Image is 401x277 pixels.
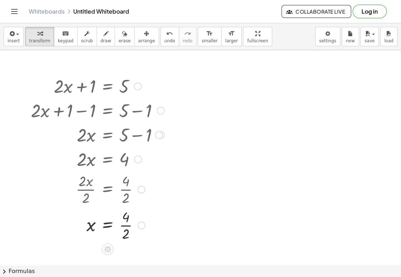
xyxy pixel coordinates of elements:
[134,27,159,46] button: arrange
[58,38,74,43] span: keypad
[25,27,54,46] button: transform
[118,38,130,43] span: erase
[97,27,115,46] button: draw
[243,27,272,46] button: fullscreen
[247,38,268,43] span: fullscreen
[221,27,242,46] button: format_sizelarger
[281,5,351,18] button: Collaborate Live
[183,38,192,43] span: redo
[29,8,65,15] a: Whiteboards
[315,27,340,46] button: settings
[138,38,155,43] span: arrange
[102,243,113,255] div: Apply the same math to both sides of the equation
[342,27,359,46] button: new
[160,27,179,46] button: undoundo
[384,38,393,43] span: load
[179,27,196,46] button: redoredo
[9,6,20,17] button: Toggle navigation
[184,29,191,38] i: redo
[380,27,397,46] button: load
[77,27,97,46] button: scrub
[198,27,222,46] button: format_sizesmaller
[319,38,336,43] span: settings
[364,38,374,43] span: save
[4,27,24,46] button: insert
[62,29,69,38] i: keyboard
[166,29,173,38] i: undo
[29,38,50,43] span: transform
[202,38,218,43] span: smaller
[164,38,175,43] span: undo
[288,8,345,15] span: Collaborate Live
[225,38,238,43] span: larger
[228,29,235,38] i: format_size
[206,29,213,38] i: format_size
[115,27,134,46] button: erase
[101,38,111,43] span: draw
[81,38,93,43] span: scrub
[346,38,355,43] span: new
[8,38,20,43] span: insert
[353,5,387,18] button: Log in
[54,27,78,46] button: keyboardkeypad
[360,27,379,46] button: save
